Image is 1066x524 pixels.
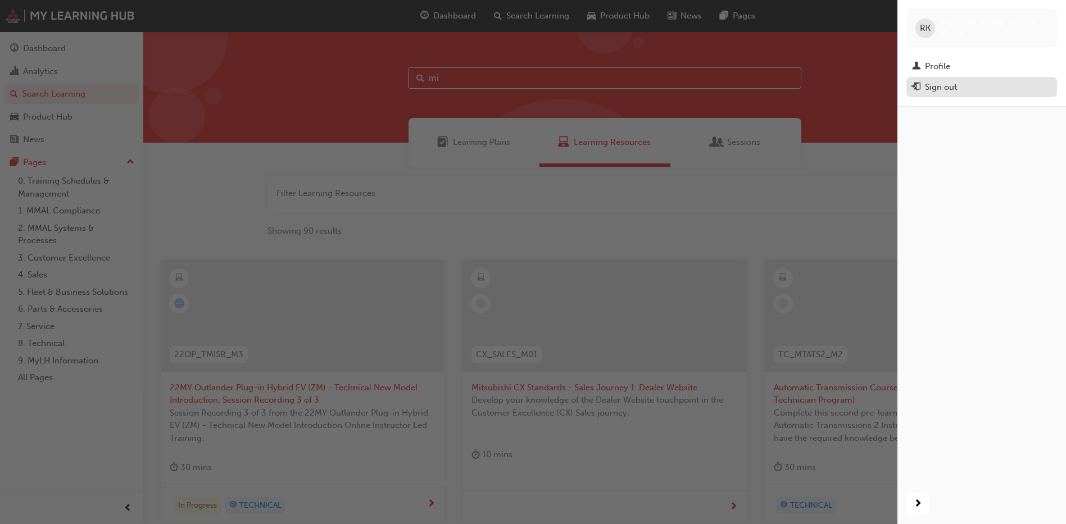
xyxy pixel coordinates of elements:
[920,22,931,35] span: RK
[912,62,920,72] span: man-icon
[925,60,950,73] div: Profile
[906,56,1057,77] a: Profile
[940,18,1035,28] span: [PERSON_NAME] Kernot
[912,83,920,93] span: exit-icon
[914,497,922,511] span: next-icon
[940,29,965,38] span: rkernot
[906,77,1057,98] button: Sign out
[925,81,957,94] div: Sign out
